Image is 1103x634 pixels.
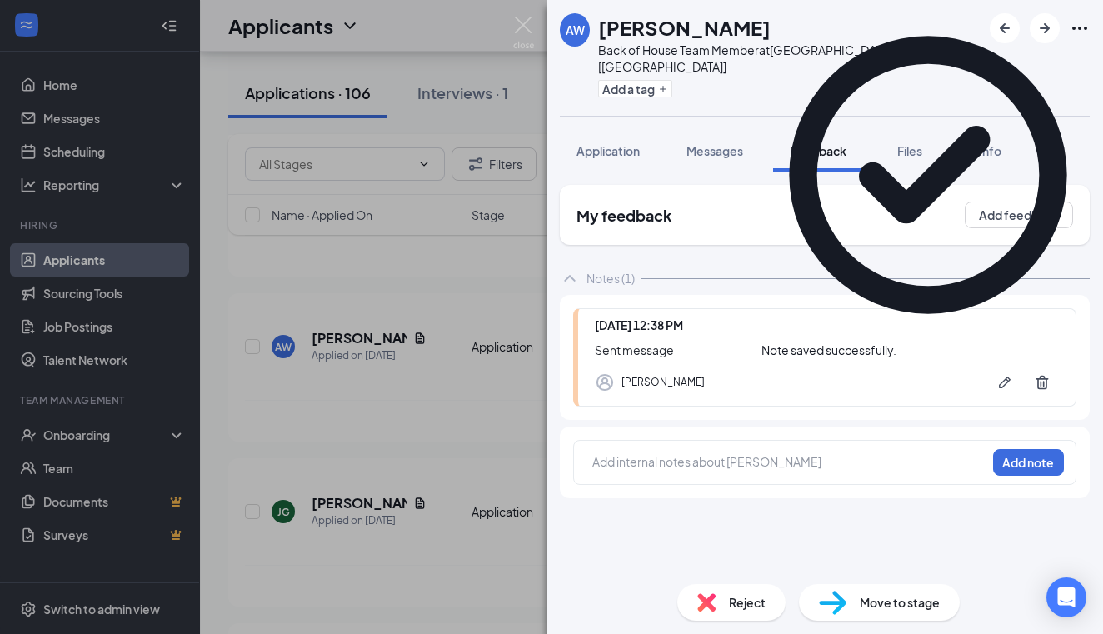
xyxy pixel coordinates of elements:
div: AW [566,22,585,38]
svg: Trash [1034,374,1051,391]
div: Note saved successfully. [761,342,896,359]
svg: Profile [595,372,615,392]
div: Open Intercom Messenger [1046,577,1086,617]
button: Pen [988,366,1021,399]
button: Trash [1026,366,1059,399]
span: Application [576,143,640,158]
h2: My feedback [576,205,671,226]
svg: CheckmarkCircle [761,8,1095,342]
div: [PERSON_NAME] [621,374,705,391]
span: Reject [729,593,766,612]
span: Move to stage [860,593,940,612]
svg: ChevronUp [560,268,580,288]
span: Messages [686,143,743,158]
div: Notes (1) [586,270,635,287]
button: PlusAdd a tag [598,80,672,97]
span: [DATE] 12:38 PM [595,317,683,332]
button: Add note [993,449,1064,476]
h1: [PERSON_NAME] [598,13,771,42]
svg: Pen [996,374,1013,391]
svg: Plus [658,84,668,94]
div: Back of House Team Member at [GEOGRAPHIC_DATA] [[GEOGRAPHIC_DATA]] [598,42,981,75]
div: Sent message [595,341,1059,359]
